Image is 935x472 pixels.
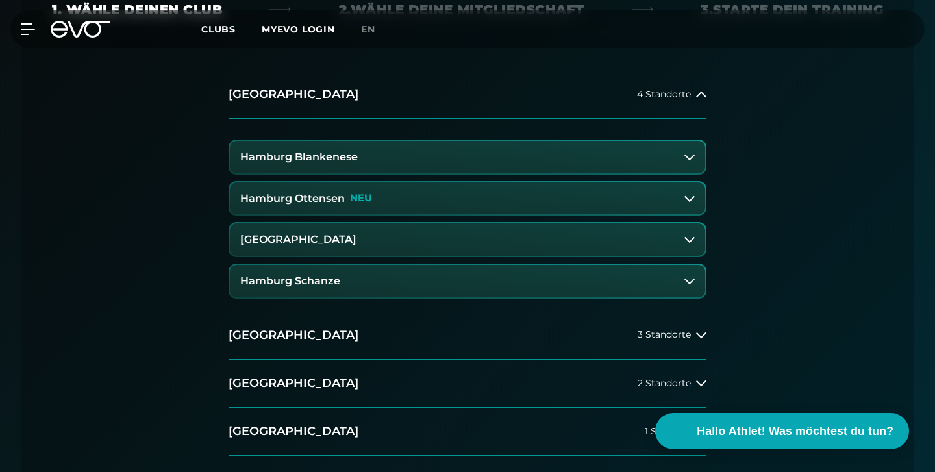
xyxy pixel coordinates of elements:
span: en [361,23,375,35]
button: Hamburg Blankenese [230,141,705,173]
span: 2 Standorte [638,379,691,388]
h2: [GEOGRAPHIC_DATA] [229,375,358,391]
h3: Hamburg Schanze [240,275,340,287]
button: Hamburg OttensenNEU [230,182,705,215]
h3: Hamburg Ottensen [240,193,345,205]
button: [GEOGRAPHIC_DATA]4 Standorte [229,71,706,119]
h2: [GEOGRAPHIC_DATA] [229,327,358,343]
span: 1 Standort [645,427,691,436]
button: [GEOGRAPHIC_DATA]3 Standorte [229,312,706,360]
button: [GEOGRAPHIC_DATA]2 Standorte [229,360,706,408]
h3: Hamburg Blankenese [240,151,358,163]
a: Clubs [201,23,262,35]
span: Hallo Athlet! Was möchtest du tun? [697,423,893,440]
button: [GEOGRAPHIC_DATA] [230,223,705,256]
button: [GEOGRAPHIC_DATA]1 Standort [229,408,706,456]
h2: [GEOGRAPHIC_DATA] [229,423,358,440]
button: Hallo Athlet! Was möchtest du tun? [655,413,909,449]
a: MYEVO LOGIN [262,23,335,35]
h3: [GEOGRAPHIC_DATA] [240,234,356,245]
span: 4 Standorte [637,90,691,99]
span: Clubs [201,23,236,35]
button: Hamburg Schanze [230,265,705,297]
span: 3 Standorte [638,330,691,340]
h2: [GEOGRAPHIC_DATA] [229,86,358,103]
p: NEU [350,193,372,204]
a: en [361,22,391,37]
